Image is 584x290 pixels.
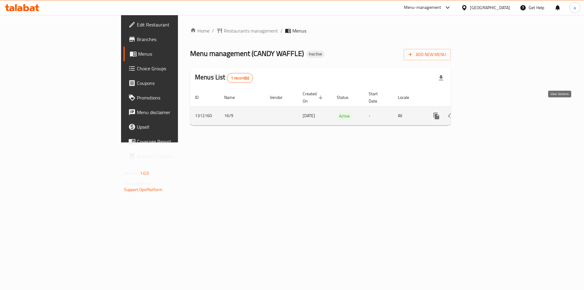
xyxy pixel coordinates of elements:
[270,94,290,101] span: Vendor
[303,112,315,120] span: [DATE]
[137,138,214,145] span: Coverage Report
[137,152,214,160] span: Grocery Checklist
[303,90,325,105] span: Created On
[123,47,219,61] a: Menus
[224,27,278,34] span: Restaurants management
[123,76,219,90] a: Coupons
[140,169,149,177] span: 1.0.0
[137,123,214,131] span: Upsell
[224,94,243,101] span: Name
[195,94,207,101] span: ID
[124,180,152,187] span: Get support on:
[124,186,163,194] a: Support.OpsPlatform
[190,27,451,34] nav: breadcrumb
[124,169,139,177] span: Version:
[292,27,306,34] span: Menus
[123,32,219,47] a: Branches
[138,50,214,58] span: Menus
[574,4,576,11] span: a
[306,51,325,58] div: Inactive
[190,47,304,60] span: Menu management ( CANDY WAFFLE )
[429,109,444,123] button: more
[337,94,356,101] span: Status
[404,49,451,60] button: Add New Menu
[306,51,325,57] span: Inactive
[137,109,214,116] span: Menu disclaimer
[393,107,424,125] td: All
[137,65,214,72] span: Choice Groups
[195,73,253,83] h2: Menus List
[137,94,214,101] span: Promotions
[227,73,253,83] div: Total records count
[137,79,214,87] span: Coupons
[408,51,446,58] span: Add New Menu
[219,107,265,125] td: 16/9
[434,71,448,85] div: Export file
[123,90,219,105] a: Promotions
[227,75,253,81] span: 1 record(s)
[424,88,492,107] th: Actions
[137,36,214,43] span: Branches
[123,105,219,120] a: Menu disclaimer
[123,149,219,163] a: Grocery Checklist
[470,4,510,11] div: [GEOGRAPHIC_DATA]
[404,4,441,11] div: Menu-management
[123,17,219,32] a: Edit Restaurant
[137,21,214,28] span: Edit Restaurant
[398,94,417,101] span: Locale
[123,61,219,76] a: Choice Groups
[337,113,352,120] span: Active
[217,27,278,34] a: Restaurants management
[190,88,492,125] table: enhanced table
[369,90,386,105] span: Start Date
[280,27,283,34] li: /
[123,134,219,149] a: Coverage Report
[123,120,219,134] a: Upsell
[364,107,393,125] td: -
